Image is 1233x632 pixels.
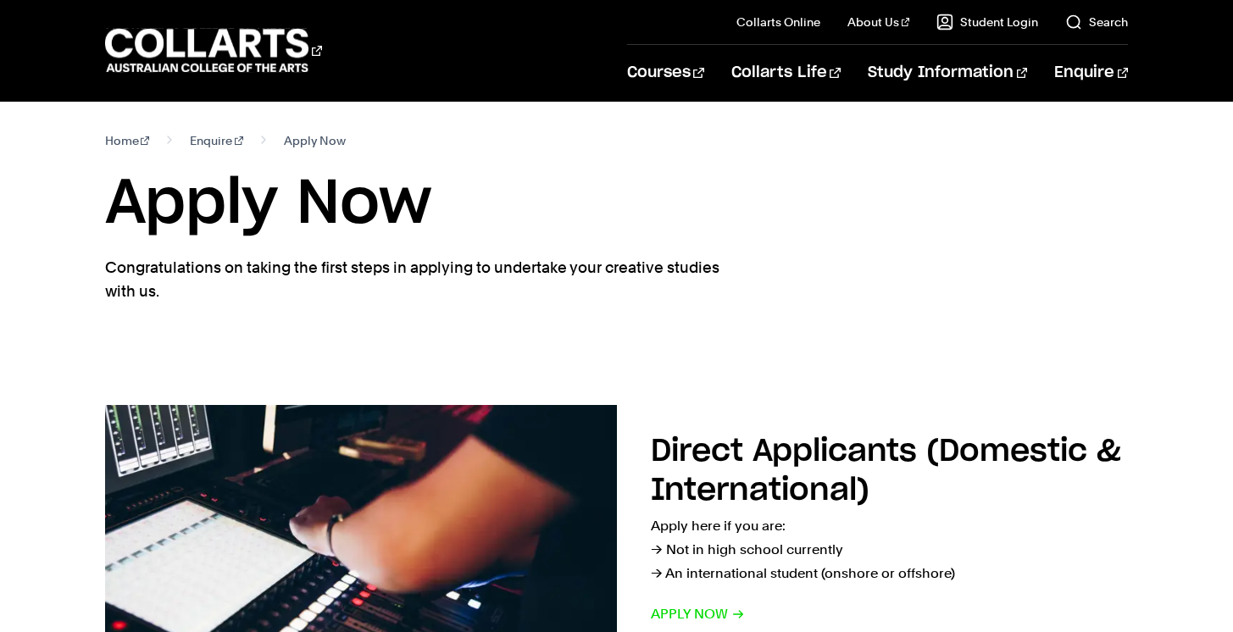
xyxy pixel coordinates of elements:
[105,26,322,75] div: Go to homepage
[847,14,910,30] a: About Us
[105,256,724,303] p: Congratulations on taking the first steps in applying to undertake your creative studies with us.
[284,129,346,152] span: Apply Now
[868,45,1027,101] a: Study Information
[105,166,1129,242] h1: Apply Now
[651,602,745,626] span: Apply now
[1054,45,1128,101] a: Enquire
[1065,14,1128,30] a: Search
[651,436,1121,507] h2: Direct Applicants (Domestic & International)
[651,514,1129,585] p: Apply here if you are: → Not in high school currently → An international student (onshore or offs...
[731,45,841,101] a: Collarts Life
[190,129,243,152] a: Enquire
[936,14,1038,30] a: Student Login
[105,129,150,152] a: Home
[627,45,704,101] a: Courses
[736,14,820,30] a: Collarts Online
